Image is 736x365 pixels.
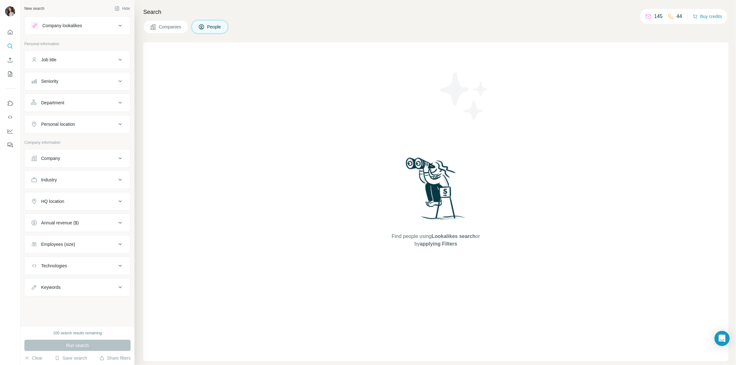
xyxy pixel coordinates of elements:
div: Employees (size) [41,241,75,247]
button: Clear [24,355,42,361]
button: Search [5,40,15,52]
button: Enrich CSV [5,54,15,66]
div: Department [41,100,64,106]
div: Annual revenue ($) [41,220,79,226]
button: Keywords [25,280,130,295]
button: Buy credits [693,12,722,21]
div: Job title [41,57,56,63]
button: Company lookalikes [25,18,130,33]
div: Industry [41,177,57,183]
button: Use Surfe on LinkedIn [5,98,15,109]
div: Technologies [41,263,67,269]
button: Use Surfe API [5,112,15,123]
button: Technologies [25,258,130,273]
button: Quick start [5,27,15,38]
button: Job title [25,52,130,67]
span: People [207,24,222,30]
button: Company [25,151,130,166]
button: My lists [5,68,15,80]
div: 100 search results remaining [53,330,102,336]
img: Surfe Illustration - Stars [436,68,493,125]
img: Surfe Illustration - Woman searching with binoculars [403,156,469,226]
button: Department [25,95,130,110]
h4: Search [143,8,728,16]
p: Company information [24,140,131,145]
button: Annual revenue ($) [25,215,130,230]
button: Industry [25,172,130,187]
div: Keywords [41,284,60,290]
button: HQ location [25,194,130,209]
div: Company lookalikes [42,22,82,29]
span: Find people using or by [385,233,486,248]
span: Companies [159,24,182,30]
img: Avatar [5,6,15,16]
p: 145 [654,13,663,20]
div: Seniority [41,78,58,84]
span: applying Filters [420,241,457,246]
div: New search [24,6,44,11]
p: Personal information [24,41,131,47]
button: Dashboard [5,125,15,137]
div: HQ location [41,198,64,204]
button: Save search [55,355,87,361]
button: Feedback [5,139,15,151]
div: Open Intercom Messenger [714,331,730,346]
button: Hide [110,4,134,13]
div: Company [41,155,60,161]
button: Employees (size) [25,237,130,252]
span: Lookalikes search [432,234,476,239]
button: Seniority [25,74,130,89]
p: 44 [677,13,682,20]
button: Personal location [25,117,130,132]
button: Share filters [99,355,131,361]
div: Personal location [41,121,75,127]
